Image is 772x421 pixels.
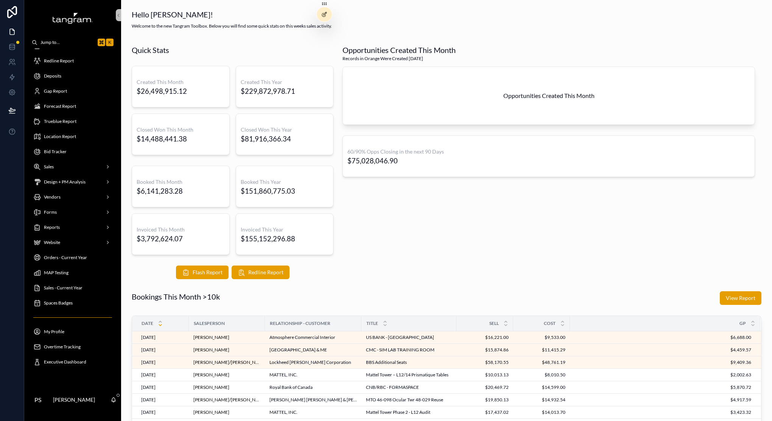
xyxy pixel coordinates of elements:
[141,359,184,365] a: [DATE]
[269,359,357,365] a: Lockheed [PERSON_NAME] Corporation
[269,359,351,365] span: Lockheed [PERSON_NAME] Corporation
[44,103,76,109] span: Forecast Report
[44,285,82,291] span: Sales - Current Year
[193,347,229,353] a: [PERSON_NAME]
[570,347,751,353] span: $4,459.57
[44,88,67,94] span: Gap Report
[518,334,565,340] a: $9,533.00
[241,187,295,195] div: $151,860,775.03
[570,409,751,415] a: $3,423.32
[241,235,295,242] div: $155,152,296.88
[132,291,220,302] h1: Bookings This Month >10k
[366,347,434,353] span: CMC - SIM LAB TRAINING ROOM
[570,334,751,340] a: $6,688.00
[241,226,329,233] h3: Invoiced This Year
[193,359,260,365] a: [PERSON_NAME]/[PERSON_NAME]
[570,359,751,365] a: $9,409.36
[518,372,565,378] a: $8,010.50
[518,359,565,365] a: $48,761.19
[269,384,313,390] span: Royal Bank of Canada
[44,149,67,155] span: Bid Tracker
[366,334,434,340] span: US BANK - [GEOGRAPHIC_DATA]
[269,397,357,403] span: [PERSON_NAME] [PERSON_NAME] & [PERSON_NAME] LLP
[269,409,297,415] span: MATTEL, INC.
[720,291,761,305] button: View Report
[739,320,746,326] span: Gp
[29,115,117,128] a: Trueblue Report
[137,187,183,195] div: $6,141,283.28
[29,251,117,264] a: Orders - Current Year
[137,87,187,95] div: $26,498,915.12
[141,359,156,365] span: [DATE]
[141,409,184,415] a: [DATE]
[461,384,509,390] a: $20,469.72
[44,270,68,276] span: MAP Testing
[518,397,565,403] a: $14,932.54
[366,372,452,378] a: Mattel Tower – L12/14 Prismatique Tables
[366,409,452,415] a: Mattel Tower Phase 2 - L12 Audit
[29,325,117,339] a: My Profile
[461,347,509,353] a: $15,874.86
[366,384,452,390] a: CNB/RBC - FORMASPACE
[461,409,509,415] a: $17,437.02
[29,84,117,98] a: Gap Report
[518,384,565,390] a: $14,599.00
[44,224,60,230] span: Reports
[366,347,452,353] a: CMC - SIM LAB TRAINING ROOM
[241,135,291,143] div: $81,916,366.34
[193,397,260,403] a: [PERSON_NAME]/[PERSON_NAME]
[193,409,229,415] a: [PERSON_NAME]
[726,294,755,302] span: View Report
[141,372,184,378] a: [DATE]
[137,226,225,233] h3: Invoiced This Month
[40,39,95,45] span: Jump to...
[366,397,452,403] a: MTO 46-098 Ocular Twr 48-029 Reuse
[461,397,509,403] a: $19,850.13
[141,334,156,340] span: [DATE]
[269,334,357,340] a: Atmosphere Commercial Interior
[461,372,509,378] span: $10,013.13
[193,372,229,378] a: [PERSON_NAME]
[44,118,76,124] span: Trueblue Report
[34,395,41,404] span: PS
[44,329,64,335] span: My Profile
[132,45,169,55] h1: Quick Stats
[44,300,73,306] span: Spaces Badges
[461,334,509,340] a: $16,221.00
[193,384,229,390] a: [PERSON_NAME]
[141,372,156,378] span: [DATE]
[269,347,327,353] span: [GEOGRAPHIC_DATA] & ME
[29,54,117,68] a: Redline Report
[347,157,398,165] div: $75,028,046.90
[53,396,95,404] p: [PERSON_NAME]
[489,320,499,326] span: Sell
[29,221,117,234] a: Reports
[24,48,121,379] div: scrollable content
[570,384,751,390] a: $5,870.72
[44,209,57,215] span: Forms
[137,135,187,143] div: $14,488,441.38
[29,190,117,204] a: Vendors
[232,266,289,279] button: Redline Report
[193,269,223,276] span: Flash Report
[518,347,565,353] a: $11,415.29
[518,409,565,415] a: $14,013.70
[193,384,260,390] a: [PERSON_NAME]
[193,409,260,415] a: [PERSON_NAME]
[137,126,225,134] h3: Closed Won This Month
[366,359,407,365] span: BBS Additional Seats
